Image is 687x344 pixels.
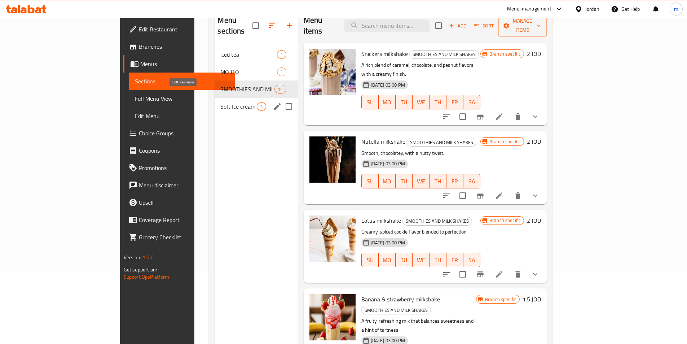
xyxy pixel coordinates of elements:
a: Promotions [123,159,235,177]
p: A fruity, refreshing mix that balances sweetness and a hint of tartness. [361,317,476,335]
span: Add item [446,20,469,31]
span: Upsell [139,198,229,207]
button: TU [396,174,413,188]
span: [DATE] 03:00 PM [368,82,408,88]
h6: 2 JOD [527,136,541,147]
span: Snickers milkshake [361,48,408,59]
span: SA [466,97,477,108]
button: TU [396,253,413,267]
span: TU [398,97,410,108]
button: SA [463,253,480,267]
img: Lotus milkshake [309,215,356,262]
button: MO [379,174,396,188]
div: Soft Ice cream2edit [215,98,298,115]
span: WE [415,97,427,108]
span: Get support on: [124,265,157,274]
span: [DATE] 03:00 PM [368,337,408,344]
span: 1 [277,51,286,58]
a: Grocery Checklist [123,228,235,246]
svg: Show Choices [531,270,540,279]
span: Grocery Checklist [139,233,229,241]
div: iced tea [220,50,277,59]
button: sort-choices [438,108,455,125]
span: SMOOTHIES AND MILK SHAKES [403,217,472,225]
span: Branch specific [482,296,519,303]
button: Add [446,20,469,31]
span: Select all sections [248,18,263,33]
div: SMOOTHIES AND MILK SHAKES [220,85,274,93]
span: Choice Groups [139,129,229,138]
span: Sort sections [263,17,281,34]
button: FR [446,174,463,188]
a: Support.OpsPlatform [124,272,169,282]
h6: 2 JOD [527,49,541,59]
button: show more [527,266,544,283]
div: items [257,102,266,111]
a: Edit Menu [129,107,235,125]
button: Add section [281,17,298,34]
span: Select to update [455,109,470,124]
a: Menu disclaimer [123,177,235,194]
span: FR [449,255,461,265]
span: 14 [275,86,286,93]
span: m [674,5,678,13]
span: Sort items [469,20,498,31]
button: WE [413,253,430,267]
p: A rich blend of caramel, chocolate, and peanut flavors with a creamy finish. [361,61,480,79]
nav: Menu sections [215,43,298,118]
button: SA [463,95,480,109]
span: MO [382,97,393,108]
span: TH [432,97,444,108]
span: SMOOTHIES AND MILK SHAKES [362,306,431,314]
span: TH [432,176,444,187]
button: WE [413,174,430,188]
span: [DATE] 03:00 PM [368,160,408,167]
a: Edit menu item [495,112,503,121]
span: SU [365,255,376,265]
button: TH [430,95,446,109]
a: Upsell [123,194,235,211]
span: Select to update [455,188,470,203]
span: Nutella milkshake [361,136,405,147]
button: WE [413,95,430,109]
span: SU [365,97,376,108]
div: SMOOTHIES AND MILK SHAKES [409,50,479,59]
span: Promotions [139,164,229,172]
a: Menus [123,55,235,73]
img: Snickers milkshake [309,49,356,95]
div: items [274,85,286,93]
span: Full Menu View [135,94,229,103]
button: FR [446,253,463,267]
span: Branch specific [486,138,524,145]
span: WE [415,255,427,265]
h2: Menu items [304,15,336,36]
button: Manage items [498,14,547,37]
span: SU [365,176,376,187]
div: MOJITO1 [215,63,298,80]
a: Edit menu item [495,191,503,200]
span: Menu disclaimer [139,181,229,190]
button: MO [379,95,396,109]
button: delete [509,108,527,125]
span: Banana & strawberry milkshake [361,294,440,305]
img: Banana & strawberry milkshake [309,294,356,340]
button: MO [379,253,396,267]
span: 1.0.0 [142,253,154,262]
img: Nutella milkshake [309,136,356,183]
span: Lotus milkshake [361,215,401,226]
div: Jordan [585,5,599,13]
span: MOJITO [220,68,277,76]
span: Soft Ice cream [220,102,257,111]
p: Creamy, spiced cookie flavor blended to perfection [361,227,480,236]
a: Coverage Report [123,211,235,228]
span: MO [382,176,393,187]
span: MO [382,255,393,265]
span: [DATE] 03:00 PM [368,239,408,246]
span: Branches [139,42,229,51]
button: TH [430,174,446,188]
span: WE [415,176,427,187]
span: FR [449,97,461,108]
a: Edit menu item [495,270,503,279]
span: Branch specific [486,51,524,57]
a: Choice Groups [123,125,235,142]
